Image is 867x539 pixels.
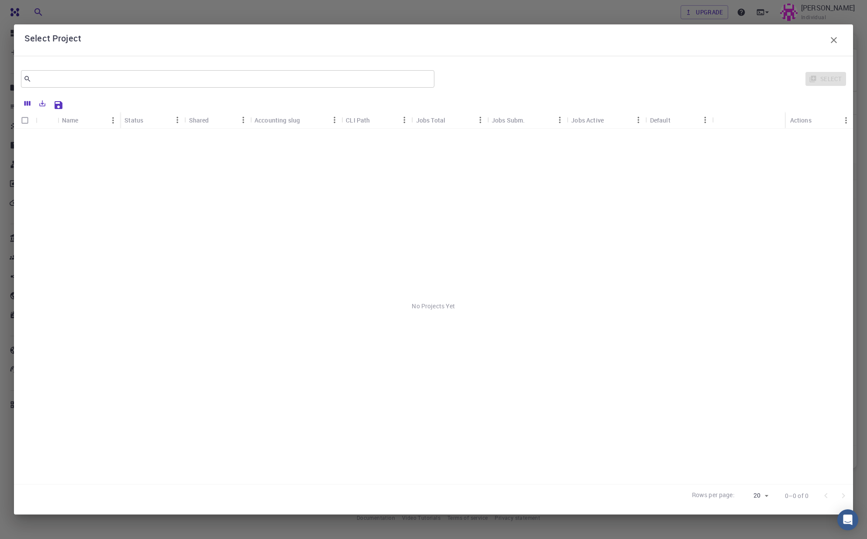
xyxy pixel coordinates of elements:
[50,96,67,114] button: Save Explorer Settings
[492,112,525,129] div: Jobs Subm.
[24,31,843,49] div: Select Project
[738,489,771,502] div: 20
[327,113,341,127] button: Menu
[839,113,853,127] button: Menu
[646,112,712,129] div: Default
[487,112,567,129] div: Jobs Subm.
[58,112,120,129] div: Name
[692,491,735,501] p: Rows per page:
[632,113,646,127] button: Menu
[79,114,91,126] button: Sort
[14,129,853,484] div: No Projects Yet
[236,113,250,127] button: Menu
[189,112,209,129] div: Shared
[35,96,50,110] button: Export
[36,112,58,129] div: Icon
[553,113,567,127] button: Menu
[790,112,812,129] div: Actions
[346,112,370,129] div: CLI Path
[698,113,712,127] button: Menu
[22,6,49,14] span: サポート
[786,112,853,129] div: Actions
[143,114,155,126] button: Sort
[124,112,143,129] div: Status
[567,112,645,129] div: Jobs Active
[120,112,184,129] div: Status
[255,112,300,129] div: Accounting slug
[341,112,411,129] div: CLI Path
[837,509,858,530] div: Open Intercom Messenger
[412,112,487,129] div: Jobs Total
[650,112,671,129] div: Default
[473,113,487,127] button: Menu
[171,113,185,127] button: Menu
[416,112,446,129] div: Jobs Total
[300,114,312,126] button: Sort
[62,112,79,129] div: Name
[20,96,35,110] button: Columns
[785,491,809,500] p: 0–0 of 0
[106,113,120,127] button: Menu
[250,112,341,129] div: Accounting slug
[185,112,250,129] div: Shared
[571,112,604,129] div: Jobs Active
[398,113,412,127] button: Menu
[209,114,221,126] button: Sort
